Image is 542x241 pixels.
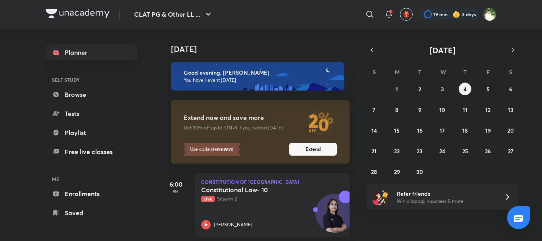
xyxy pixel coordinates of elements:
[184,77,337,83] p: You have 1 event [DATE]
[459,83,471,95] button: September 4, 2025
[305,106,337,138] img: Extend now and save more
[46,87,138,102] a: Browse
[462,147,468,155] abbr: September 25, 2025
[504,83,517,95] button: September 6, 2025
[508,147,513,155] abbr: September 27, 2025
[436,124,449,137] button: September 17, 2025
[394,168,400,175] abbr: September 29, 2025
[436,83,449,95] button: September 3, 2025
[436,145,449,157] button: September 24, 2025
[184,114,305,122] h5: Extend now and save more
[413,145,426,157] button: September 23, 2025
[201,179,343,184] p: Constitution of [GEOGRAPHIC_DATA]
[184,69,337,76] h6: Good evening, [PERSON_NAME]
[397,198,494,205] p: Win a laptop, vouchers & more
[46,44,138,60] a: Planner
[377,44,507,56] button: [DATE]
[46,172,138,186] h6: ME
[368,145,381,157] button: September 21, 2025
[459,124,471,137] button: September 18, 2025
[485,147,491,155] abbr: September 26, 2025
[463,68,467,76] abbr: Thursday
[46,106,138,121] a: Tests
[485,106,490,114] abbr: September 12, 2025
[184,125,305,131] p: Get 20% off up to ₹11474 if you extend [DATE]
[46,73,138,87] h6: SELF STUDY
[390,124,403,137] button: September 15, 2025
[160,189,192,194] p: PM
[413,83,426,95] button: September 2, 2025
[509,85,512,93] abbr: September 6, 2025
[483,8,496,21] img: Harshal Jadhao
[413,103,426,116] button: September 9, 2025
[46,186,138,202] a: Enrollments
[395,106,398,114] abbr: September 8, 2025
[400,8,413,21] button: avatar
[390,145,403,157] button: September 22, 2025
[371,127,377,134] abbr: September 14, 2025
[508,106,513,114] abbr: September 13, 2025
[373,106,375,114] abbr: September 7, 2025
[160,179,192,189] h5: 6:00
[439,147,445,155] abbr: September 24, 2025
[509,68,512,76] abbr: Saturday
[171,62,344,91] img: evening
[368,165,381,178] button: September 28, 2025
[413,124,426,137] button: September 16, 2025
[504,124,517,137] button: September 20, 2025
[371,147,377,155] abbr: September 21, 2025
[171,44,357,54] h4: [DATE]
[485,127,491,134] abbr: September 19, 2025
[486,85,490,93] abbr: September 5, 2025
[507,127,514,134] abbr: September 20, 2025
[413,165,426,178] button: September 30, 2025
[397,189,494,198] h6: Refer friends
[463,85,467,93] abbr: September 4, 2025
[390,83,403,95] button: September 1, 2025
[316,198,354,236] img: Avatar
[482,103,494,116] button: September 12, 2025
[439,106,445,114] abbr: September 10, 2025
[201,195,326,202] p: Session 2
[368,103,381,116] button: September 7, 2025
[46,144,138,160] a: Free live classes
[418,68,421,76] abbr: Tuesday
[396,85,398,93] abbr: September 1, 2025
[129,6,218,22] button: CLAT PG & Other LL ...
[463,106,467,114] abbr: September 11, 2025
[504,103,517,116] button: September 13, 2025
[368,124,381,137] button: September 14, 2025
[373,189,388,205] img: referral
[482,145,494,157] button: September 26, 2025
[214,221,252,228] p: [PERSON_NAME]
[441,85,444,93] abbr: September 3, 2025
[430,45,456,56] span: [DATE]
[184,143,240,156] p: Use code
[390,103,403,116] button: September 8, 2025
[46,125,138,141] a: Playlist
[452,10,460,18] img: streak
[462,127,468,134] abbr: September 18, 2025
[394,127,400,134] abbr: September 15, 2025
[482,124,494,137] button: September 19, 2025
[46,205,138,221] a: Saved
[436,103,449,116] button: September 10, 2025
[201,186,300,194] h5: Constitutional Law- 10
[418,106,421,114] abbr: September 9, 2025
[394,147,400,155] abbr: September 22, 2025
[371,168,377,175] abbr: September 28, 2025
[504,145,517,157] button: September 27, 2025
[418,85,421,93] abbr: September 2, 2025
[440,127,445,134] abbr: September 17, 2025
[210,146,234,153] strong: RENEW20
[373,68,376,76] abbr: Sunday
[416,168,423,175] abbr: September 30, 2025
[482,83,494,95] button: September 5, 2025
[201,196,215,202] span: Live
[417,147,423,155] abbr: September 23, 2025
[403,11,410,18] img: avatar
[395,68,400,76] abbr: Monday
[289,143,337,156] button: Extend
[390,165,403,178] button: September 29, 2025
[486,68,490,76] abbr: Friday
